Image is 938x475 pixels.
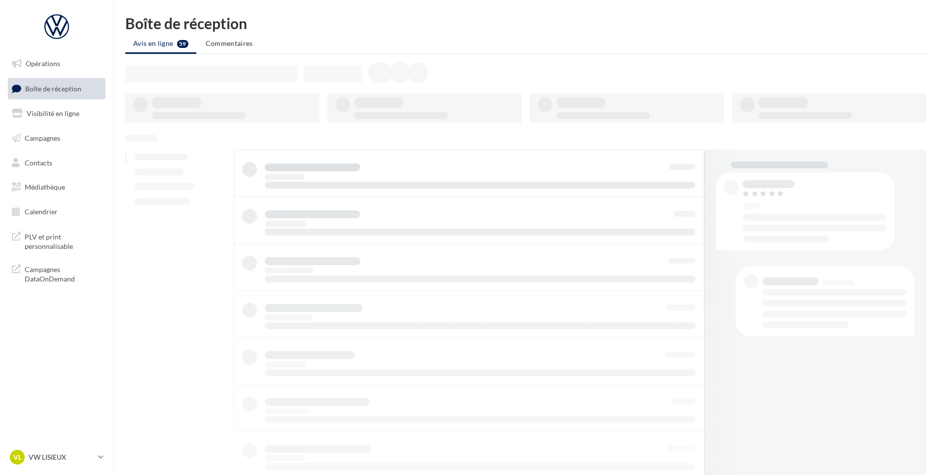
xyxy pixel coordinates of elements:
span: Contacts [25,158,52,166]
span: Boîte de réception [25,84,81,92]
a: Calendrier [6,201,108,222]
span: PLV et print personnalisable [25,230,102,251]
a: PLV et print personnalisable [6,226,108,255]
span: Campagnes [25,134,60,142]
a: Campagnes [6,128,108,149]
span: Médiathèque [25,183,65,191]
a: Visibilité en ligne [6,103,108,124]
a: Contacts [6,153,108,173]
span: Visibilité en ligne [27,109,79,118]
span: Opérations [26,59,60,68]
span: VL [13,452,22,462]
p: VW LISIEUX [29,452,94,462]
a: Opérations [6,53,108,74]
span: Calendrier [25,207,58,216]
a: VL VW LISIEUX [8,448,106,467]
span: Campagnes DataOnDemand [25,263,102,284]
a: Médiathèque [6,177,108,198]
a: Boîte de réception [6,78,108,99]
div: Boîte de réception [125,16,926,31]
span: Commentaires [206,39,253,47]
a: Campagnes DataOnDemand [6,259,108,288]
